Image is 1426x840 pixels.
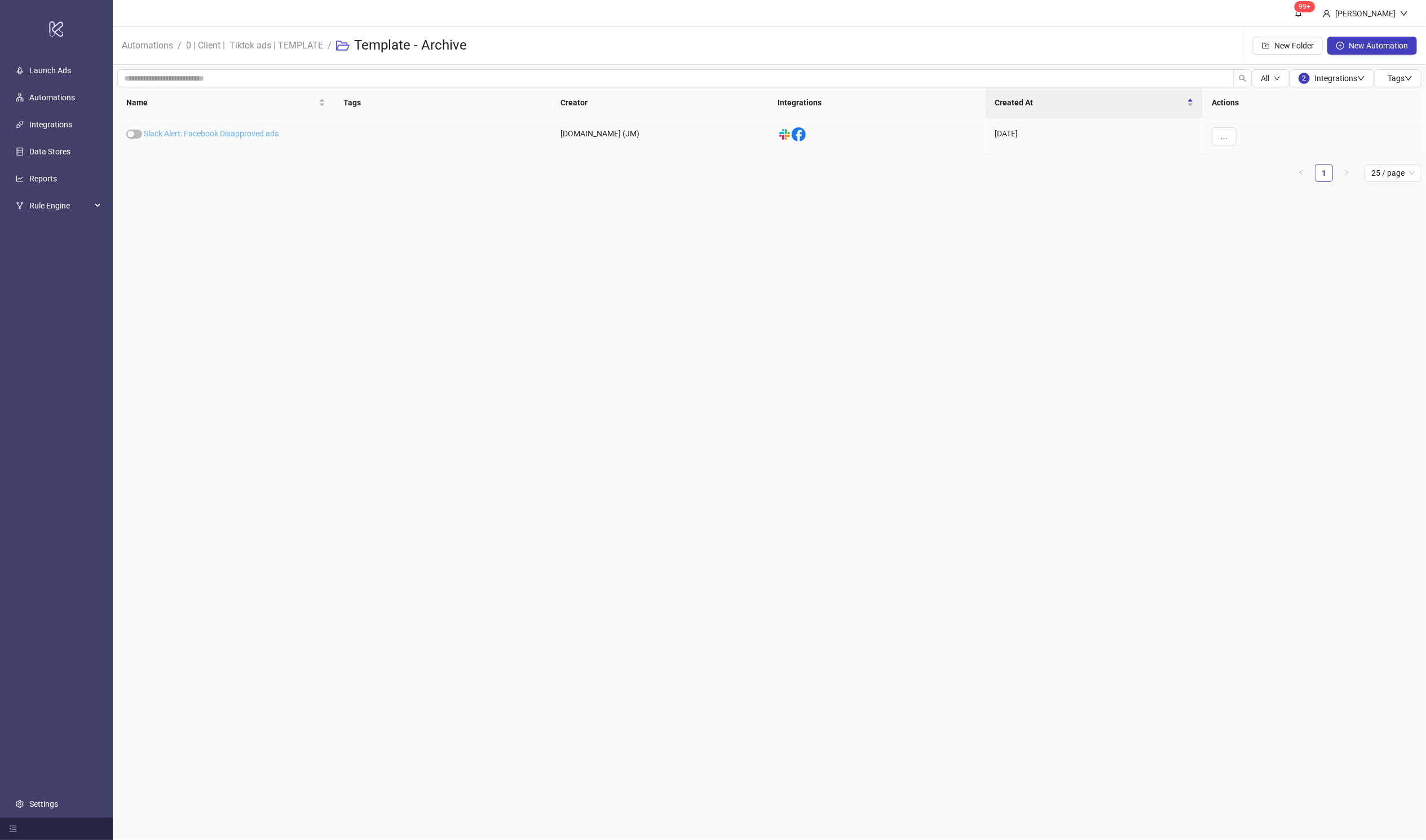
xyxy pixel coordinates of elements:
[1221,132,1228,141] span: ...
[144,129,279,138] a: Slack Alert: Facebook Disapproved ads
[1314,74,1365,83] span: Integrations
[1292,164,1310,182] li: Previous Page
[9,825,17,833] span: menu-fold
[1371,165,1415,181] span: 25 / page
[551,118,769,155] div: [DOMAIN_NAME] (JM)
[1262,42,1270,50] span: folder-add
[1261,74,1269,83] span: All
[1290,69,1374,87] button: 2Integrationsdown
[354,37,467,55] h3: Template - Archive
[1337,164,1356,182] li: Next Page
[1274,75,1281,82] span: down
[1357,74,1365,82] span: down
[551,87,769,118] th: Creator
[1336,42,1344,50] span: plus-circle
[1253,37,1323,55] button: New Folder
[1292,164,1310,182] button: left
[1349,41,1408,50] span: New Automation
[1343,169,1350,176] span: right
[29,66,71,75] a: Launch Ads
[986,118,1203,155] div: [DATE]
[328,28,332,64] li: /
[117,87,334,118] th: Name
[1252,69,1290,87] button: Alldown
[126,96,316,109] span: Name
[1405,74,1412,82] span: down
[1295,9,1303,17] span: bell
[16,202,24,210] span: fork
[29,799,58,808] a: Settings
[29,120,72,129] a: Integrations
[178,28,182,64] li: /
[1212,127,1237,145] button: ...
[1298,169,1305,176] span: left
[1315,165,1332,181] a: 1
[1303,74,1306,82] span: 2
[29,147,70,156] a: Data Stores
[1388,74,1412,83] span: Tags
[184,38,325,51] a: 0 | Client | Tiktok ads | TEMPLATE
[336,39,350,52] span: folder-open
[995,96,1185,109] span: Created At
[1365,164,1421,182] div: Page Size
[1274,41,1314,50] span: New Folder
[29,194,91,217] span: Rule Engine
[1327,37,1417,55] button: New Automation
[769,87,986,118] th: Integrations
[1337,164,1356,182] button: right
[1239,74,1247,82] span: search
[334,87,551,118] th: Tags
[1323,10,1331,17] span: user
[986,87,1203,118] th: Created At
[120,38,175,51] a: Automations
[1299,73,1310,84] sup: 2
[1400,10,1408,17] span: down
[1331,7,1400,20] div: [PERSON_NAME]
[1203,87,1421,118] th: Actions
[1374,69,1421,87] button: Tagsdown
[1295,1,1315,12] sup: 1578
[29,174,57,183] a: Reports
[29,93,75,102] a: Automations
